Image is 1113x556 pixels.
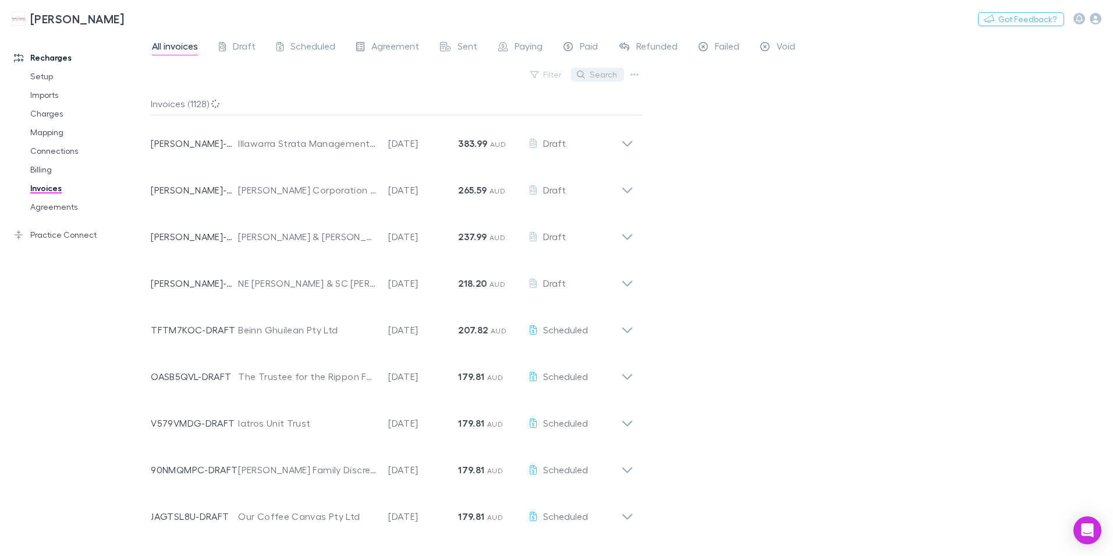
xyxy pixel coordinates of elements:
[151,183,238,197] p: [PERSON_NAME]-0521
[715,40,739,55] span: Failed
[19,142,157,160] a: Connections
[543,371,588,382] span: Scheduled
[458,138,487,149] strong: 383.99
[141,395,643,442] div: V579VMDG-DRAFTIatros Unit Trust[DATE]179.81 AUDScheduled
[2,48,157,67] a: Recharges
[524,68,569,82] button: Filter
[19,160,157,179] a: Billing
[388,509,458,523] p: [DATE]
[238,509,377,523] div: Our Coffee Canvas Pty Ltd
[636,40,678,55] span: Refunded
[238,416,377,430] div: Iatros Unit Trust
[388,370,458,383] p: [DATE]
[388,323,458,337] p: [DATE]
[151,509,238,523] p: JAGTSL8U-DRAFT
[141,488,643,535] div: JAGTSL8U-DRAFTOur Coffee Canvas Pty Ltd[DATE]179.81 AUDScheduled
[487,373,503,382] span: AUD
[543,324,588,335] span: Scheduled
[490,280,505,288] span: AUD
[371,40,419,55] span: Agreement
[490,186,505,195] span: AUD
[458,40,477,55] span: Sent
[19,179,157,198] a: Invoices
[543,511,588,522] span: Scheduled
[543,277,566,288] span: Draft
[290,40,335,55] span: Scheduled
[19,67,157,86] a: Setup
[19,198,157,216] a: Agreements
[238,276,377,290] div: NE [PERSON_NAME] & SC [PERSON_NAME]
[543,138,566,149] span: Draft
[543,231,566,242] span: Draft
[12,12,26,26] img: Hales Douglass's Logo
[487,420,503,428] span: AUD
[543,184,566,195] span: Draft
[151,370,238,383] p: OASB5QVL-DRAFT
[580,40,598,55] span: Paid
[458,184,487,196] strong: 265.59
[388,416,458,430] p: [DATE]
[515,40,543,55] span: Paying
[458,231,487,242] strong: 237.99
[151,463,238,477] p: 90NMQMPC-DRAFT
[458,324,488,336] strong: 207.82
[388,136,458,150] p: [DATE]
[490,140,506,149] span: AUD
[238,230,377,244] div: [PERSON_NAME] & [PERSON_NAME]
[152,40,198,55] span: All invoices
[491,326,506,335] span: AUD
[233,40,256,55] span: Draft
[978,12,1064,26] button: Got Feedback?
[458,417,484,429] strong: 179.81
[141,255,643,302] div: [PERSON_NAME]-0069NE [PERSON_NAME] & SC [PERSON_NAME][DATE]218.20 AUDDraft
[487,466,503,475] span: AUD
[141,162,643,209] div: [PERSON_NAME]-0521[PERSON_NAME] Corporation Pty Ltd[DATE]265.59 AUDDraft
[388,276,458,290] p: [DATE]
[141,302,643,349] div: TFTM7KOC-DRAFTBeinn Ghuilean Pty Ltd[DATE]207.82 AUDScheduled
[238,136,377,150] div: Illawarra Strata Management Pty Ltd
[458,511,484,522] strong: 179.81
[543,464,588,475] span: Scheduled
[5,5,131,33] a: [PERSON_NAME]
[238,183,377,197] div: [PERSON_NAME] Corporation Pty Ltd
[151,230,238,244] p: [PERSON_NAME]-0517
[19,86,157,104] a: Imports
[487,513,503,522] span: AUD
[238,370,377,383] div: The Trustee for the Rippon Family Trust
[458,277,487,289] strong: 218.20
[238,323,377,337] div: Beinn Ghuilean Pty Ltd
[777,40,795,55] span: Void
[19,123,157,142] a: Mapping
[30,12,124,26] h3: [PERSON_NAME]
[141,349,643,395] div: OASB5QVL-DRAFTThe Trustee for the Rippon Family Trust[DATE]179.81 AUDScheduled
[458,464,484,476] strong: 179.81
[1073,516,1101,544] div: Open Intercom Messenger
[458,371,484,382] strong: 179.81
[238,463,377,477] div: [PERSON_NAME] Family Discretionary Trust
[388,183,458,197] p: [DATE]
[151,136,238,150] p: [PERSON_NAME]-0182
[141,115,643,162] div: [PERSON_NAME]-0182Illawarra Strata Management Pty Ltd[DATE]383.99 AUDDraft
[151,416,238,430] p: V579VMDG-DRAFT
[571,68,624,82] button: Search
[151,276,238,290] p: [PERSON_NAME]-0069
[543,417,588,428] span: Scheduled
[490,233,505,242] span: AUD
[19,104,157,123] a: Charges
[2,226,157,244] a: Practice Connect
[151,323,238,337] p: TFTM7KOC-DRAFT
[141,209,643,255] div: [PERSON_NAME]-0517[PERSON_NAME] & [PERSON_NAME][DATE]237.99 AUDDraft
[141,442,643,488] div: 90NMQMPC-DRAFT[PERSON_NAME] Family Discretionary Trust[DATE]179.81 AUDScheduled
[388,230,458,244] p: [DATE]
[388,463,458,477] p: [DATE]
